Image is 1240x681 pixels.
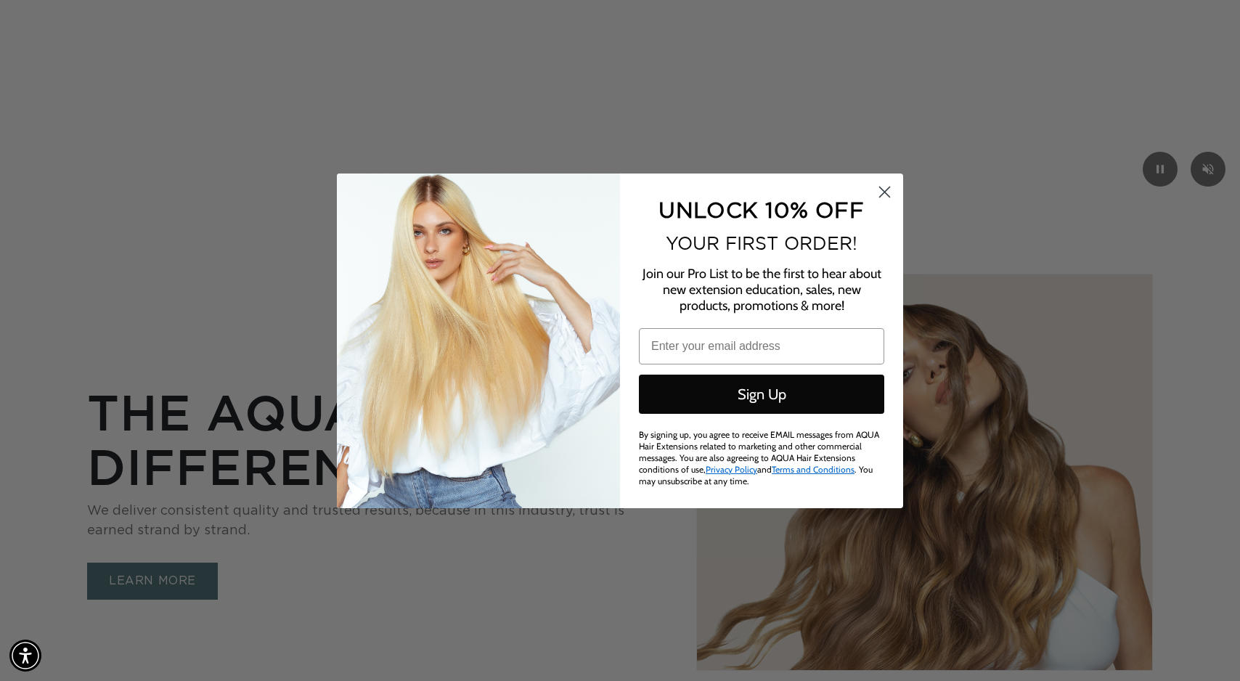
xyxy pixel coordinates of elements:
button: Close dialog [872,179,897,205]
input: Enter your email address [639,328,884,364]
div: Accessibility Menu [9,640,41,672]
span: By signing up, you agree to receive EMAIL messages from AQUA Hair Extensions related to marketing... [639,429,879,486]
a: Privacy Policy [706,464,757,475]
span: UNLOCK 10% OFF [658,197,864,221]
span: YOUR FIRST ORDER! [666,233,857,253]
a: Terms and Conditions [772,464,854,475]
span: Join our Pro List to be the first to hear about new extension education, sales, new products, pro... [643,266,881,314]
img: daab8b0d-f573-4e8c-a4d0-05ad8d765127.png [337,174,620,508]
button: Sign Up [639,375,884,414]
